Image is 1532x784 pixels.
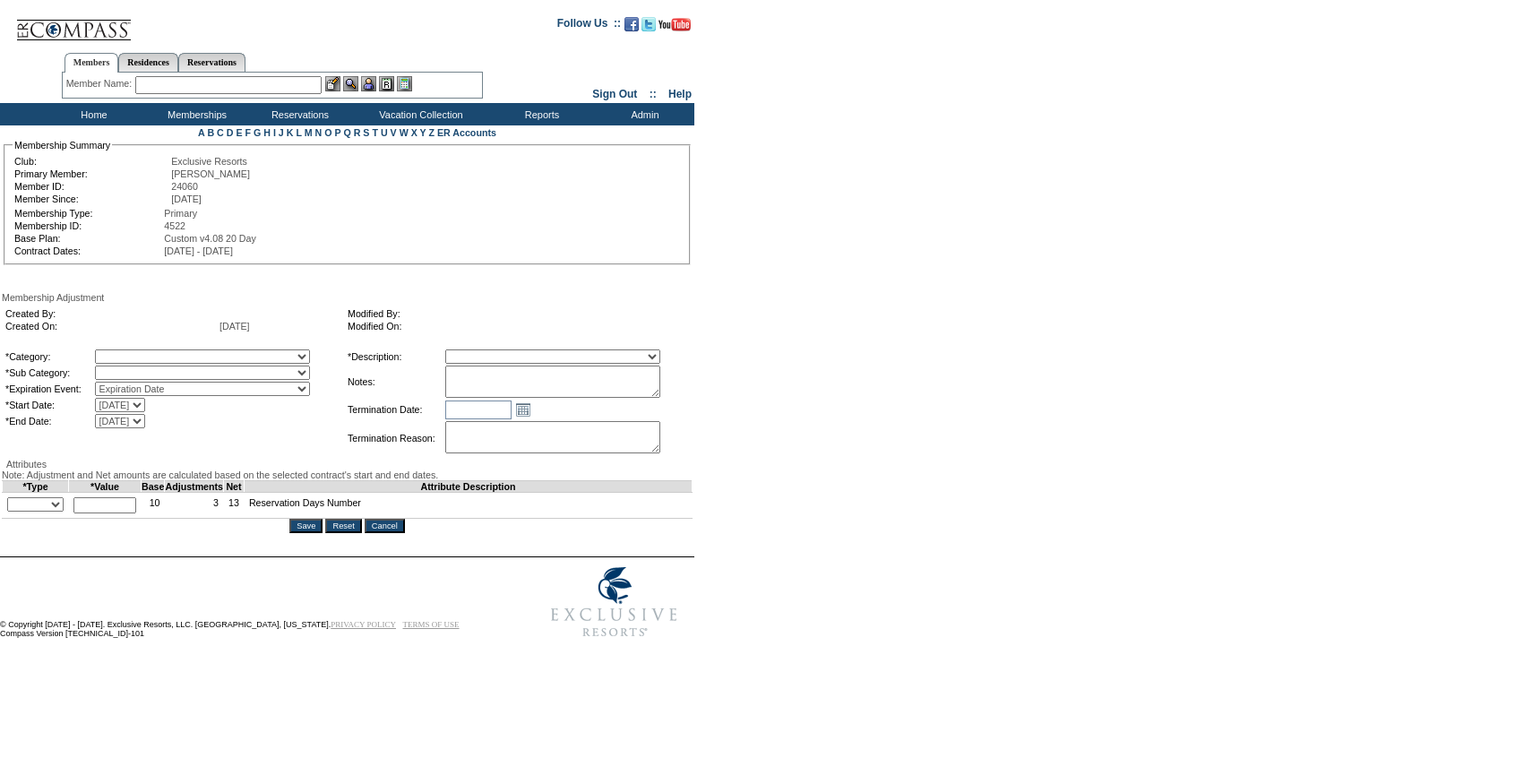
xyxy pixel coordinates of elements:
[668,88,692,100] a: Help
[165,481,224,493] td: Adjustments
[365,519,405,533] input: Cancel
[142,493,165,519] td: 10
[14,168,169,179] td: Primary Member:
[287,127,294,138] a: K
[411,127,417,138] a: X
[279,127,284,138] a: J
[348,421,443,455] td: Termination Reason:
[381,127,388,138] a: U
[236,127,242,138] a: E
[348,308,683,319] td: Modified By:
[165,493,224,519] td: 3
[5,414,93,428] td: *End Date:
[428,127,435,138] a: Z
[246,103,349,125] td: Reservations
[296,127,301,138] a: L
[592,88,637,100] a: Sign Out
[348,349,443,364] td: *Description:
[5,308,218,319] td: Created By:
[650,88,657,100] span: ::
[557,15,621,37] td: Follow Us ::
[325,519,361,533] input: Reset
[591,103,694,125] td: Admin
[14,156,169,167] td: Club:
[305,127,313,138] a: M
[5,398,93,412] td: *Start Date:
[331,620,396,629] a: PRIVACY POLICY
[207,127,214,138] a: B
[164,233,255,244] span: Custom v4.08 20 Day
[5,382,93,396] td: *Expiration Event:
[143,103,246,125] td: Memberships
[224,481,245,493] td: Net
[254,127,261,138] a: G
[227,127,234,138] a: D
[420,127,426,138] a: Y
[658,18,691,31] img: Subscribe to our YouTube Channel
[488,103,591,125] td: Reports
[379,76,394,91] img: Reservations
[224,493,245,519] td: 13
[343,127,350,138] a: Q
[164,220,185,231] span: 4522
[2,459,693,470] div: Attributes
[534,557,694,647] img: Exclusive Resorts
[348,366,443,398] td: Notes:
[14,181,169,192] td: Member ID:
[641,22,656,33] a: Follow us on Twitter
[391,127,397,138] a: V
[400,127,409,138] a: W
[69,481,142,493] td: *Value
[171,181,198,192] span: 24060
[66,76,135,91] div: Member Name:
[171,168,250,179] span: [PERSON_NAME]
[437,127,496,138] a: ER Accounts
[219,321,250,332] span: [DATE]
[14,233,162,244] td: Base Plan:
[325,76,340,91] img: b_edit.gif
[403,620,460,629] a: TERMS OF USE
[198,127,204,138] a: A
[5,366,93,380] td: *Sub Category:
[171,156,247,167] span: Exclusive Resorts
[14,208,162,219] td: Membership Type:
[624,17,639,31] img: Become our fan on Facebook
[289,519,323,533] input: Save
[3,481,69,493] td: *Type
[171,194,202,204] span: [DATE]
[14,220,162,231] td: Membership ID:
[118,53,178,72] a: Residences
[335,127,341,138] a: P
[2,470,693,480] div: Note: Adjustment and Net amounts are calculated based on the selected contract's start and end da...
[5,321,218,332] td: Created On:
[348,400,443,419] td: Termination Date:
[244,493,692,519] td: Reservation Days Number
[244,481,692,493] td: Attribute Description
[513,400,533,419] a: Open the calendar popup.
[263,127,271,138] a: H
[245,127,251,138] a: F
[343,76,358,91] img: View
[397,76,412,91] img: b_calculator.gif
[164,208,197,219] span: Primary
[5,349,93,364] td: *Category:
[324,127,331,138] a: O
[14,194,169,204] td: Member Since:
[40,103,143,125] td: Home
[658,22,691,33] a: Subscribe to our YouTube Channel
[372,127,378,138] a: T
[2,292,693,303] div: Membership Adjustment
[65,53,119,73] a: Members
[164,246,233,256] span: [DATE] - [DATE]
[315,127,323,138] a: N
[641,17,656,31] img: Follow us on Twitter
[13,140,112,151] legend: Membership Summary
[273,127,276,138] a: I
[361,76,376,91] img: Impersonate
[354,127,361,138] a: R
[348,321,683,332] td: Modified On:
[178,53,245,72] a: Reservations
[142,481,165,493] td: Base
[14,246,162,256] td: Contract Dates:
[349,103,488,125] td: Vacation Collection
